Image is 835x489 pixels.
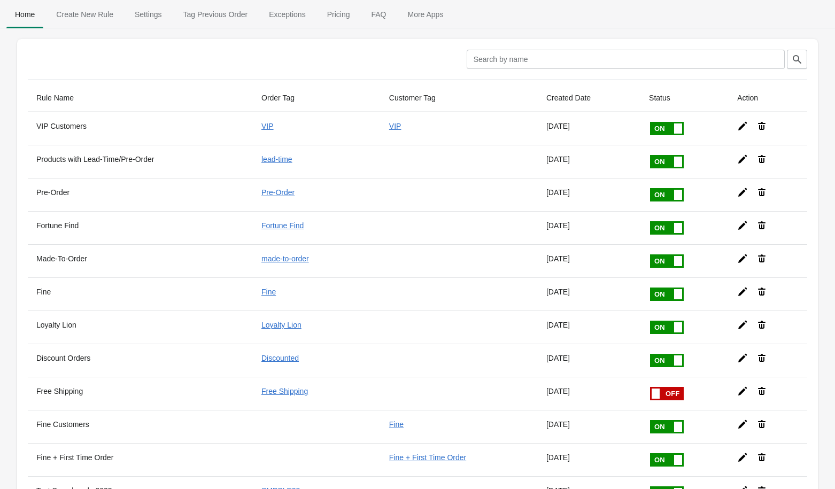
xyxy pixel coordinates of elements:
button: Create_New_Rule [45,1,124,28]
td: [DATE] [538,145,640,178]
th: Free Shipping [28,377,253,410]
td: [DATE] [538,311,640,344]
button: Settings [124,1,173,28]
th: Order Tag [253,84,381,112]
td: [DATE] [538,244,640,277]
th: Status [640,84,729,112]
a: Fortune Find [261,221,304,230]
th: Rule Name [28,84,253,112]
span: FAQ [362,5,395,24]
td: [DATE] [538,443,640,476]
span: More Apps [399,5,452,24]
span: Settings [126,5,171,24]
span: Home [6,5,43,24]
th: Discount Orders [28,344,253,377]
a: Fine + First Time Order [389,453,466,462]
a: Free Shipping [261,387,308,395]
td: [DATE] [538,178,640,211]
a: lead-time [261,155,292,164]
th: Products with Lead-Time/Pre-Order [28,145,253,178]
th: Created Date [538,84,640,112]
td: [DATE] [538,410,640,443]
a: made-to-order [261,254,309,263]
a: Loyalty Lion [261,321,301,329]
span: Create New Rule [48,5,122,24]
a: VIP [261,122,274,130]
span: Pricing [319,5,359,24]
th: Pre-Order [28,178,253,211]
th: Fine + First Time Order [28,443,253,476]
a: VIP [389,122,401,130]
th: Fine [28,277,253,311]
a: Discounted [261,354,299,362]
td: [DATE] [538,277,640,311]
span: Tag Previous Order [175,5,257,24]
td: [DATE] [538,211,640,244]
span: Exceptions [260,5,314,24]
a: Pre-Order [261,188,295,197]
input: Search by name [467,50,785,69]
th: Customer Tag [381,84,538,112]
td: [DATE] [538,377,640,410]
td: [DATE] [538,112,640,145]
th: Made-To-Order [28,244,253,277]
th: VIP Customers [28,112,253,145]
th: Loyalty Lion [28,311,253,344]
td: [DATE] [538,344,640,377]
button: Home [4,1,45,28]
th: Fortune Find [28,211,253,244]
a: Fine [389,420,404,429]
th: Action [729,84,807,112]
th: Fine Customers [28,410,253,443]
a: Fine [261,288,276,296]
